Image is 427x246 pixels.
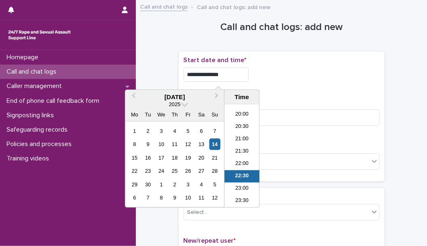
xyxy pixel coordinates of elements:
[182,192,194,203] div: Choose Friday, 10 October 2025
[209,152,220,163] div: Choose Sunday, 21 September 2025
[169,192,180,203] div: Choose Thursday, 9 October 2025
[156,139,167,150] div: Choose Wednesday, 10 September 2025
[182,165,194,176] div: Choose Friday, 26 September 2025
[196,165,207,176] div: Choose Saturday, 27 September 2025
[140,2,188,11] a: Call and chat logs
[129,165,140,176] div: Choose Monday, 22 September 2025
[169,109,180,120] div: Th
[3,111,61,119] p: Signposting links
[179,21,385,33] h1: Call and chat logs: add new
[125,93,224,101] div: [DATE]
[129,139,140,150] div: Choose Monday, 8 September 2025
[3,155,56,162] p: Training videos
[169,139,180,150] div: Choose Thursday, 11 September 2025
[196,125,207,137] div: Choose Saturday, 6 September 2025
[142,139,154,150] div: Choose Tuesday, 9 September 2025
[142,152,154,163] div: Choose Tuesday, 16 September 2025
[197,2,271,11] p: Call and chat logs: add new
[182,125,194,137] div: Choose Friday, 5 September 2025
[126,91,139,104] button: Previous Month
[169,125,180,137] div: Choose Thursday, 4 September 2025
[129,109,140,120] div: Mo
[3,82,68,90] p: Caller management
[196,192,207,203] div: Choose Saturday, 11 October 2025
[224,183,259,195] li: 23:00
[3,53,45,61] p: Homepage
[224,109,259,121] li: 20:00
[196,109,207,120] div: Sa
[169,165,180,176] div: Choose Thursday, 25 September 2025
[209,139,220,150] div: Choose Sunday, 14 September 2025
[182,152,194,163] div: Choose Friday, 19 September 2025
[196,139,207,150] div: Choose Saturday, 13 September 2025
[224,195,259,207] li: 23:30
[226,93,257,101] div: Time
[142,109,154,120] div: Tu
[156,152,167,163] div: Choose Wednesday, 17 September 2025
[184,237,236,244] span: New/repeat user
[156,179,167,190] div: Choose Wednesday, 1 October 2025
[209,125,220,137] div: Choose Sunday, 7 September 2025
[187,208,208,217] div: Select...
[182,179,194,190] div: Choose Friday, 3 October 2025
[3,126,74,134] p: Safeguarding records
[224,133,259,146] li: 21:00
[224,158,259,170] li: 22:00
[142,125,154,137] div: Choose Tuesday, 2 September 2025
[224,170,259,183] li: 22:30
[129,125,140,137] div: Choose Monday, 1 September 2025
[156,109,167,120] div: We
[129,152,140,163] div: Choose Monday, 15 September 2025
[128,124,222,204] div: month 2025-09
[156,125,167,137] div: Choose Wednesday, 3 September 2025
[129,179,140,190] div: Choose Monday, 29 September 2025
[142,165,154,176] div: Choose Tuesday, 23 September 2025
[156,192,167,203] div: Choose Wednesday, 8 October 2025
[7,27,72,43] img: rhQMoQhaT3yELyF149Cw
[211,91,224,104] button: Next Month
[209,192,220,203] div: Choose Sunday, 12 October 2025
[224,121,259,133] li: 20:30
[142,179,154,190] div: Choose Tuesday, 30 September 2025
[182,109,194,120] div: Fr
[156,165,167,176] div: Choose Wednesday, 24 September 2025
[3,140,78,148] p: Policies and processes
[184,57,247,63] span: Start date and time
[209,165,220,176] div: Choose Sunday, 28 September 2025
[182,139,194,150] div: Choose Friday, 12 September 2025
[169,152,180,163] div: Choose Thursday, 18 September 2025
[196,179,207,190] div: Choose Saturday, 4 October 2025
[196,152,207,163] div: Choose Saturday, 20 September 2025
[3,68,63,76] p: Call and chat logs
[169,179,180,190] div: Choose Thursday, 2 October 2025
[129,192,140,203] div: Choose Monday, 6 October 2025
[209,179,220,190] div: Choose Sunday, 5 October 2025
[142,192,154,203] div: Choose Tuesday, 7 October 2025
[169,101,180,107] span: 2025
[209,109,220,120] div: Su
[3,97,106,105] p: End of phone call feedback form
[224,146,259,158] li: 21:30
